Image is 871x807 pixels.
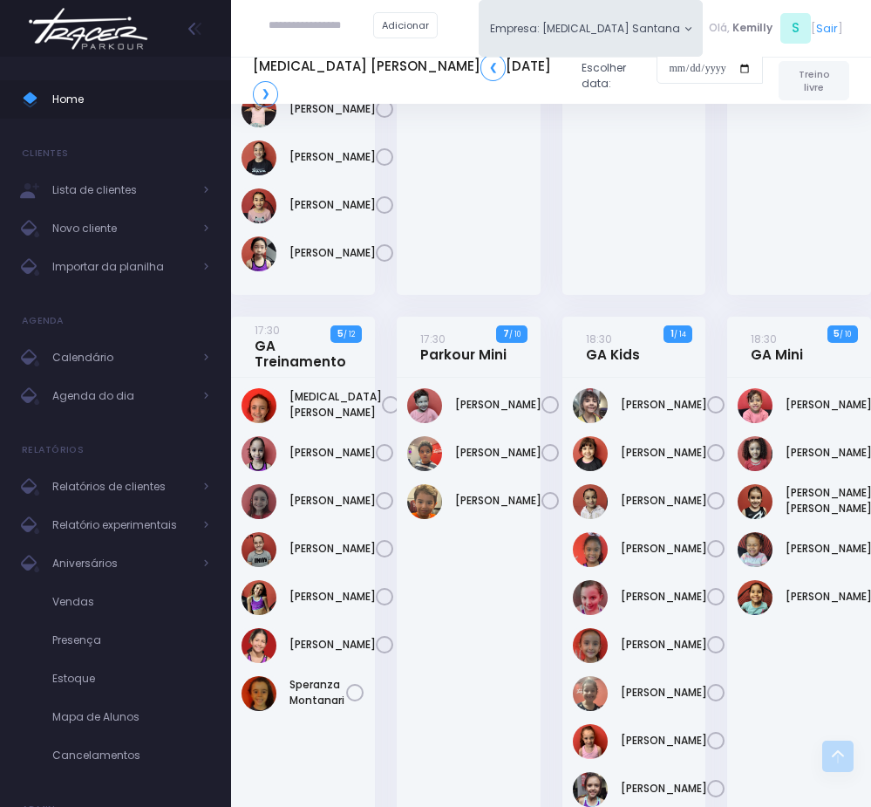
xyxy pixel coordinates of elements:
strong: 5 [834,327,840,340]
a: [PERSON_NAME] [289,445,376,461]
a: Sair [816,20,838,37]
span: Cancelamentos [52,744,209,767]
img: Levi Teofilo de Almeida Neto [407,436,442,471]
a: [PERSON_NAME] [455,397,541,413]
span: Mapa de Alunos [52,706,209,728]
h4: Clientes [22,136,68,171]
small: / 14 [674,329,686,339]
span: Presença [52,629,209,652]
small: / 12 [344,329,355,339]
span: Vendas [52,591,209,613]
a: [PERSON_NAME] [621,445,707,461]
img: Liz Valotto [573,724,608,759]
span: Home [52,88,209,111]
img: Malu Souza de Carvalho [738,532,772,567]
span: Relatório experimentais [52,514,192,537]
small: 17:30 [420,332,446,346]
a: [PERSON_NAME] [455,493,541,509]
a: [PERSON_NAME] [621,637,707,653]
a: 17:30Parkour Mini [420,331,507,363]
small: / 10 [509,329,521,339]
img: Luiza Lima Marinelli [242,436,276,471]
a: Speranza Montanari [289,677,346,708]
img: Allegra Montanari Ferreira [242,388,276,423]
h5: [MEDICAL_DATA] [PERSON_NAME] [DATE] [253,54,568,106]
a: [MEDICAL_DATA][PERSON_NAME] [289,389,382,421]
a: 18:30GA Kids [586,331,640,363]
h4: Relatórios [22,433,84,468]
span: Relatórios de clientes [52,475,192,498]
span: Lista de clientes [52,179,192,202]
img: Isabela Maximiano Valga Neves [573,580,608,615]
img: Melissa Hubert [242,140,276,175]
img: Lara Araújo [573,628,608,663]
img: Ana Maya Sanches Fernandes [573,436,608,471]
a: Adicionar [373,12,438,38]
img: Ana Júlia Lopes gomes [573,388,608,423]
span: Aniversários [52,552,192,575]
small: 17:30 [255,323,280,338]
img: Maite Magri Loureiro [242,532,276,567]
small: 18:30 [586,332,612,346]
strong: 5 [337,327,344,340]
img: Laura Alycia Ventura de Souza [573,676,608,711]
span: S [780,13,811,44]
a: [PERSON_NAME] [289,197,376,213]
img: Manuela Moretz Andrade [242,628,276,663]
img: Serena Tseng [242,236,276,271]
img: Dante Custodio Vizzotto [407,388,442,423]
span: Novo cliente [52,217,192,240]
img: Lívia Denz Machado Borges [242,484,276,519]
strong: 7 [503,327,509,340]
img: Maria Luiza da Silva Nascimento [738,580,772,615]
a: ❯ [253,81,278,107]
a: [PERSON_NAME] [621,493,707,509]
a: [PERSON_NAME] [289,541,376,557]
a: 17:30GA Treinamento [255,322,346,370]
span: Importar da planilha [52,256,192,278]
img: Helena Pires de Queiroz Melo [738,436,772,471]
a: ❮ [480,54,506,80]
a: [PERSON_NAME] [289,637,376,653]
span: Agenda do dia [52,385,192,407]
a: [PERSON_NAME] [621,685,707,701]
a: [PERSON_NAME] [621,541,707,557]
a: Treino livre [779,61,849,100]
a: [PERSON_NAME] [621,397,707,413]
a: [PERSON_NAME] [289,149,376,165]
span: Olá, [709,20,730,36]
a: [PERSON_NAME] [621,781,707,797]
a: [PERSON_NAME] [621,589,707,605]
span: Calendário [52,346,192,369]
img: Speranza Montanari Ferreira [242,676,276,711]
span: Estoque [52,667,209,690]
div: Escolher data: [253,49,763,112]
a: [PERSON_NAME] [455,445,541,461]
a: 18:30GA Mini [751,331,803,363]
img: Theodoro Tarcitano [407,484,442,519]
img: Niara Belisário Cruz [242,188,276,223]
img: Maria Cecília Utimi de Sousa [573,772,608,807]
img: Carolina Lima Trindade [573,484,608,519]
a: [PERSON_NAME] [621,733,707,749]
img: Alice Bento jaber [738,388,772,423]
img: Manuela Ary Madruga [242,580,276,615]
a: [PERSON_NAME] [289,245,376,261]
strong: 1 [670,327,674,340]
img: Julia Lourenço Menocci Fernandes [738,484,772,519]
div: [ ] [703,10,849,46]
span: Kemilly [732,20,772,36]
small: / 10 [840,329,851,339]
a: [PERSON_NAME] [289,589,376,605]
small: 18:30 [751,332,777,346]
img: Giovanna Melo [573,532,608,567]
a: [PERSON_NAME] [289,493,376,509]
h4: Agenda [22,304,65,339]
